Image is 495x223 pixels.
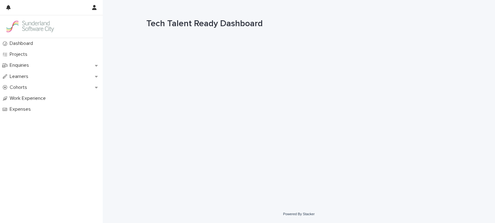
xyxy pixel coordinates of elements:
a: Powered By Stacker [283,212,314,216]
p: Work Experience [7,95,51,101]
p: Cohorts [7,85,32,90]
p: Expenses [7,106,36,112]
p: Projects [7,51,32,57]
p: Dashboard [7,41,38,46]
p: Learners [7,74,33,80]
h1: Tech Talent Ready Dashboard [146,19,451,29]
img: GVzBcg19RCOYju8xzymn [5,20,55,33]
p: Enquiries [7,62,34,68]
